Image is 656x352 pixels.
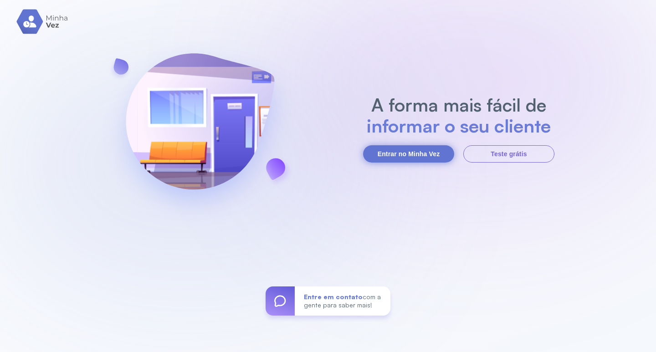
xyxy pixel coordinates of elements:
button: Teste grátis [463,145,554,163]
h2: informar o seu cliente [367,115,551,136]
span: Entre em contato [304,293,363,301]
img: logo.svg [16,9,69,34]
button: Entrar no Minha Vez [363,145,454,163]
h2: A forma mais fácil de [367,94,551,115]
img: banner-login.svg [102,29,298,227]
a: Entre em contatocom a gente para saber mais! [266,286,390,316]
div: com a gente para saber mais! [295,286,390,316]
